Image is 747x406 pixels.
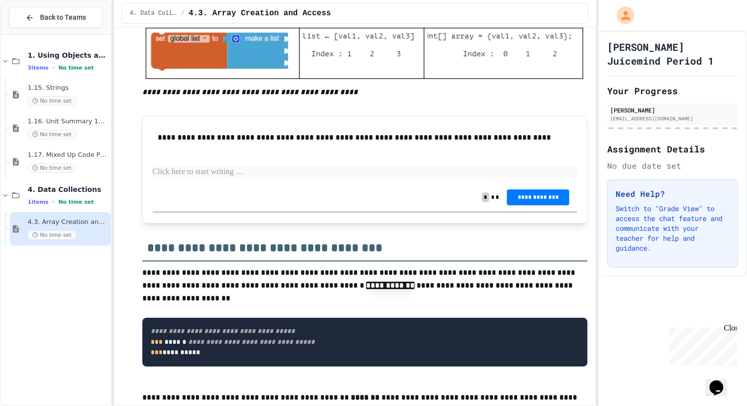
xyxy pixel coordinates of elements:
span: No time set [28,130,76,139]
span: 3 items [28,65,48,71]
div: Chat with us now!Close [4,4,68,63]
span: No time set [28,163,76,173]
span: No time set [58,65,94,71]
span: 1.16. Unit Summary 1a (1.1-1.6) [28,117,109,126]
div: My Account [606,4,637,27]
span: No time set [28,96,76,106]
span: Back to Teams [40,12,86,23]
p: Switch to "Grade View" to access the chat feature and communicate with your teacher for help and ... [616,204,730,253]
span: 4. Data Collections [130,9,177,17]
div: No due date set [607,160,738,172]
span: • [52,198,54,206]
span: 4.3. Array Creation and Access [189,7,331,19]
span: No time set [28,230,76,240]
h2: Assignment Details [607,142,738,156]
span: 1.17. Mixed Up Code Practice 1.1-1.6 [28,151,109,159]
iframe: chat widget [665,324,737,366]
span: / [181,9,185,17]
span: 4.3. Array Creation and Access [28,218,109,226]
span: 1. Using Objects and Methods [28,51,109,60]
span: No time set [58,199,94,205]
span: • [52,64,54,72]
h1: [PERSON_NAME] Juicemind Period 1 [607,40,738,68]
iframe: chat widget [705,367,737,396]
span: 1.15. Strings [28,84,109,92]
div: [EMAIL_ADDRESS][DOMAIN_NAME] [610,115,735,122]
div: [PERSON_NAME] [610,106,735,114]
span: 4. Data Collections [28,185,109,194]
span: 1 items [28,199,48,205]
h2: Your Progress [607,84,738,98]
button: Back to Teams [9,7,103,28]
h3: Need Help? [616,188,730,200]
